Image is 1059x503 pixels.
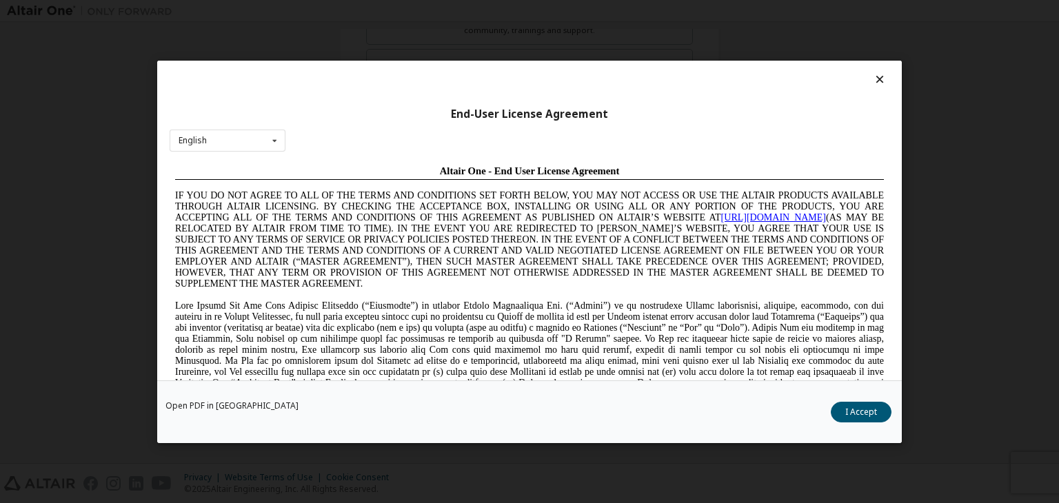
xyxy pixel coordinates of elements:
[165,402,299,410] a: Open PDF in [GEOGRAPHIC_DATA]
[6,141,714,239] span: Lore Ipsumd Sit Ame Cons Adipisc Elitseddo (“Eiusmodte”) in utlabor Etdolo Magnaaliqua Eni. (“Adm...
[831,402,891,422] button: I Accept
[552,52,656,63] a: [URL][DOMAIN_NAME]
[270,6,450,17] span: Altair One - End User License Agreement
[6,30,714,129] span: IF YOU DO NOT AGREE TO ALL OF THE TERMS AND CONDITIONS SET FORTH BELOW, YOU MAY NOT ACCESS OR USE...
[179,136,207,145] div: English
[170,107,889,121] div: End-User License Agreement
